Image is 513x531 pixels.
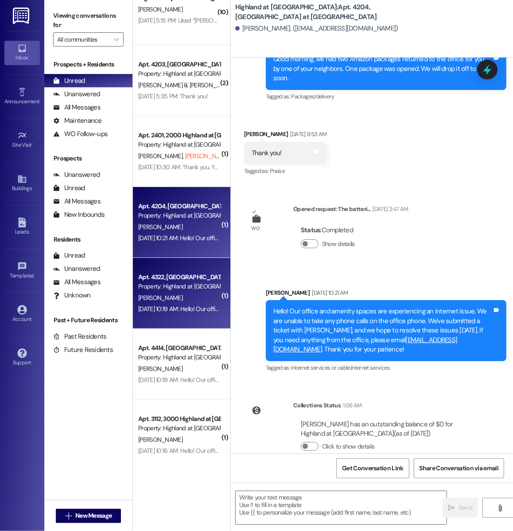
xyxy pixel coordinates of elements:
a: Site Visit • [4,128,40,152]
div: Good morning, we had two Amazon packages returned to the office for you by one of your neighbors.... [273,55,492,83]
button: Get Conversation Link [336,458,409,478]
div: [PERSON_NAME]. ([EMAIL_ADDRESS][DOMAIN_NAME]) [235,24,398,33]
div: All Messages [53,277,101,287]
div: Past Residents [53,332,107,341]
div: Unanswered [53,170,100,180]
div: Hello! Our office and amenity spaces are experiencing an internet issue. We are unable to take an... [273,307,492,354]
span: Packages/delivery [291,93,334,100]
div: Prospects + Residents [44,60,132,69]
div: [PERSON_NAME] [266,288,506,301]
div: Unread [53,76,85,86]
div: Tagged as: [266,361,506,374]
div: Unread [53,251,85,260]
div: [DATE] 10:21 AM [310,288,348,297]
a: Account [4,302,40,326]
button: Share Conversation via email [414,458,504,478]
span: Send [459,503,472,512]
a: Inbox [4,41,40,65]
div: Tagged as: [266,90,506,103]
div: Unknown [53,291,91,300]
div: Opened request: The batteri... [293,204,408,217]
div: New Inbounds [53,210,105,219]
label: Show details [322,239,355,249]
a: Support [4,346,40,370]
i:  [65,512,72,519]
div: Collections Status [293,401,341,410]
div: Thank you! [252,148,282,158]
button: Send [443,498,478,518]
div: [PERSON_NAME] [244,129,326,142]
a: Buildings [4,172,40,195]
div: Unread [53,184,85,193]
div: [DATE] 2:47 AM [371,204,408,214]
b: Status [301,226,321,234]
span: Internet services [351,364,390,371]
img: ResiDesk Logo [13,8,31,24]
span: Share Conversation via email [420,464,498,473]
i:  [497,504,503,511]
div: : Completed [301,223,358,237]
div: Tagged as: [244,164,326,177]
span: • [34,271,35,277]
a: Templates • [4,259,40,283]
a: Leads [4,215,40,239]
div: Future Residents [53,345,113,355]
span: New Message [75,511,112,520]
span: Internet services or cable , [291,364,351,371]
div: Past + Future Residents [44,316,132,325]
button: New Message [56,509,121,523]
b: Highland at [GEOGRAPHIC_DATA]: Apt. 4204, [GEOGRAPHIC_DATA] at [GEOGRAPHIC_DATA] [235,3,412,22]
i:  [448,504,455,511]
div: Maintenance [53,116,102,125]
span: Get Conversation Link [342,464,403,473]
label: Click to show details [322,442,374,451]
a: [EMAIL_ADDRESS][DOMAIN_NAME] [273,336,458,354]
div: Unanswered [53,264,100,273]
div: WO [252,224,260,233]
div: All Messages [53,103,101,112]
label: Viewing conversations for [53,9,124,32]
span: Praise [270,167,284,175]
div: Residents [44,235,132,244]
div: WO Follow-ups [53,129,108,139]
div: [DATE] 9:53 AM [288,129,327,139]
div: Prospects [44,154,132,163]
div: 1:06 AM [341,401,361,410]
span: • [32,141,33,147]
i:  [114,36,119,43]
div: [PERSON_NAME] has an outstanding balance of $0 for Highland at [GEOGRAPHIC_DATA] (as of [DATE]) [301,420,477,439]
div: All Messages [53,197,101,206]
input: All communities [57,32,109,47]
div: Unanswered [53,90,100,99]
span: • [39,97,41,103]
